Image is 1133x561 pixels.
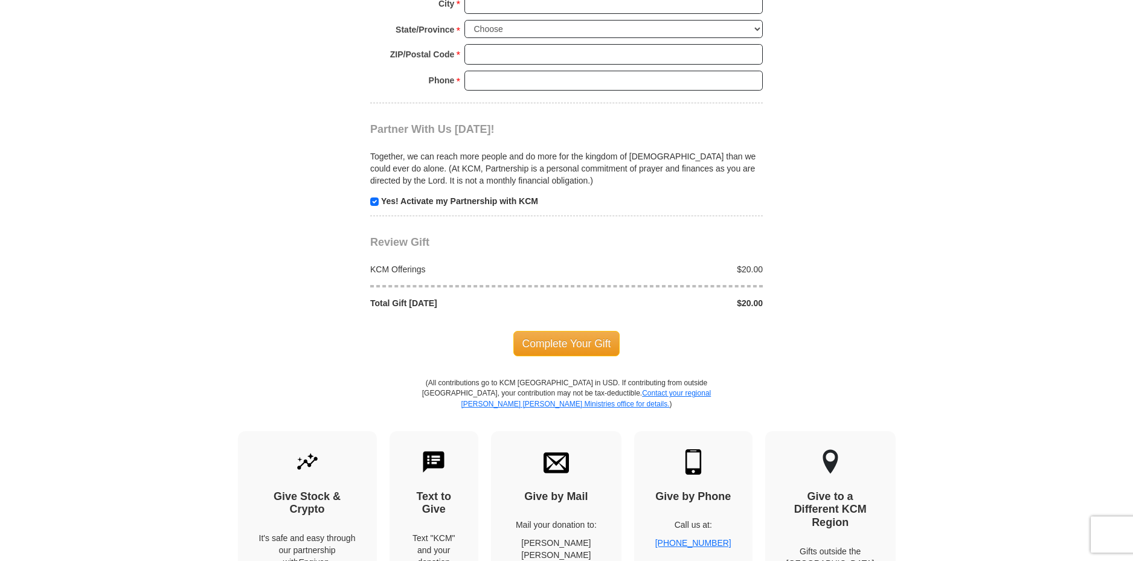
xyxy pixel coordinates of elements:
[513,331,620,356] span: Complete Your Gift
[512,519,600,531] p: Mail your donation to:
[512,490,600,504] h4: Give by Mail
[655,490,731,504] h4: Give by Phone
[566,263,769,275] div: $20.00
[411,490,458,516] h4: Text to Give
[655,519,731,531] p: Call us at:
[390,46,455,63] strong: ZIP/Postal Code
[364,263,567,275] div: KCM Offerings
[364,297,567,309] div: Total Gift [DATE]
[544,449,569,475] img: envelope.svg
[381,196,538,206] strong: Yes! Activate my Partnership with KCM
[566,297,769,309] div: $20.00
[655,538,731,548] a: [PHONE_NUMBER]
[822,449,839,475] img: other-region
[370,150,763,187] p: Together, we can reach more people and do more for the kingdom of [DEMOGRAPHIC_DATA] than we coul...
[786,490,875,530] h4: Give to a Different KCM Region
[421,449,446,475] img: text-to-give.svg
[461,389,711,408] a: Contact your regional [PERSON_NAME] [PERSON_NAME] Ministries office for details.
[259,490,356,516] h4: Give Stock & Crypto
[396,21,454,38] strong: State/Province
[370,236,429,248] span: Review Gift
[295,449,320,475] img: give-by-stock.svg
[370,123,495,135] span: Partner With Us [DATE]!
[429,72,455,89] strong: Phone
[422,378,711,431] p: (All contributions go to KCM [GEOGRAPHIC_DATA] in USD. If contributing from outside [GEOGRAPHIC_D...
[681,449,706,475] img: mobile.svg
